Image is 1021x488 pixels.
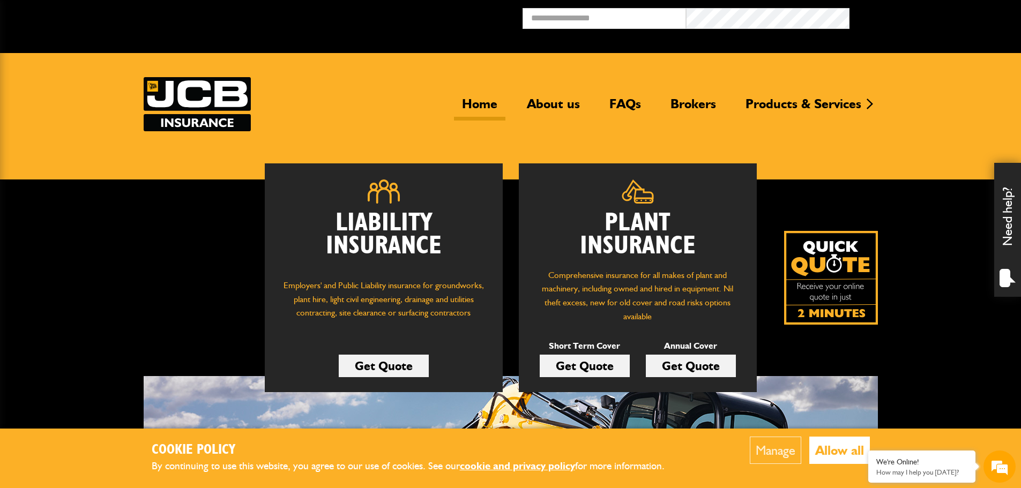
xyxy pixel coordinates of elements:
[339,355,429,377] a: Get Quote
[144,77,251,131] img: JCB Insurance Services logo
[601,96,649,121] a: FAQs
[281,212,487,268] h2: Liability Insurance
[849,8,1013,25] button: Broker Login
[535,212,741,258] h2: Plant Insurance
[144,77,251,131] a: JCB Insurance Services
[876,468,967,476] p: How may I help you today?
[519,96,588,121] a: About us
[646,355,736,377] a: Get Quote
[535,268,741,323] p: Comprehensive insurance for all makes of plant and machinery, including owned and hired in equipm...
[646,339,736,353] p: Annual Cover
[540,339,630,353] p: Short Term Cover
[460,460,575,472] a: cookie and privacy policy
[784,231,878,325] img: Quick Quote
[152,458,682,475] p: By continuing to use this website, you agree to our use of cookies. See our for more information.
[152,442,682,459] h2: Cookie Policy
[737,96,869,121] a: Products & Services
[809,437,870,464] button: Allow all
[281,279,487,330] p: Employers' and Public Liability insurance for groundworks, plant hire, light civil engineering, d...
[540,355,630,377] a: Get Quote
[662,96,724,121] a: Brokers
[750,437,801,464] button: Manage
[454,96,505,121] a: Home
[784,231,878,325] a: Get your insurance quote isn just 2-minutes
[876,457,967,467] div: We're Online!
[994,163,1021,297] div: Need help?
